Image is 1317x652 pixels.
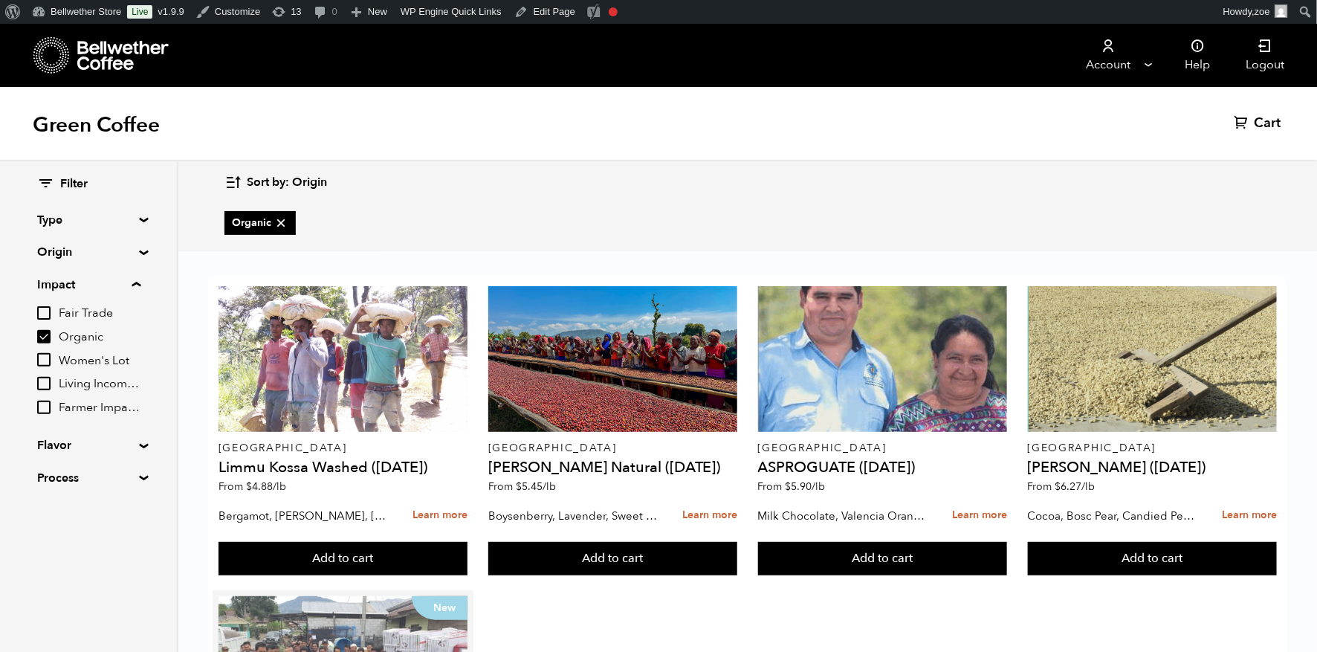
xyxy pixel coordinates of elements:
span: Fair Trade [59,306,140,322]
p: New [412,596,467,620]
summary: Type [37,211,140,229]
div: Focus keyphrase not set [609,7,618,16]
span: Farmer Impact Fund [59,400,140,416]
button: Add to cart [758,542,1007,576]
p: [GEOGRAPHIC_DATA] [1028,443,1277,454]
summary: Flavor [37,436,140,454]
input: Farmer Impact Fund [37,401,51,414]
p: Bergamot, [PERSON_NAME], [PERSON_NAME] [219,505,388,527]
a: Learn more [1222,500,1277,532]
span: Sort by: Origin [247,175,327,191]
span: Cart [1254,114,1281,132]
span: Women's Lot [59,353,140,369]
span: Organic [59,329,140,346]
h4: Limmu Kossa Washed ([DATE]) [219,460,467,475]
p: [GEOGRAPHIC_DATA] [219,443,467,454]
p: [GEOGRAPHIC_DATA] [758,443,1007,454]
button: Add to cart [1028,542,1277,576]
input: Living Income Pricing [37,377,51,390]
span: /lb [273,480,286,494]
p: Boysenberry, Lavender, Sweet Cream [488,505,658,527]
span: zoe [1255,6,1270,17]
h4: [PERSON_NAME] ([DATE]) [1028,460,1277,475]
span: $ [246,480,252,494]
span: $ [786,480,792,494]
input: Fair Trade [37,306,51,320]
h1: Green Coffee [33,112,160,138]
span: From [219,480,286,494]
span: $ [516,480,522,494]
bdi: 6.27 [1055,480,1096,494]
a: Learn more [412,500,467,532]
span: Filter [60,176,88,193]
span: Organic [232,216,288,230]
summary: Origin [37,243,140,261]
span: From [488,480,556,494]
a: Cart [1234,114,1284,132]
span: /lb [1082,480,1096,494]
h4: [PERSON_NAME] Natural ([DATE]) [488,460,737,475]
a: Help [1167,24,1228,87]
span: Living Income Pricing [59,376,140,393]
input: Organic [37,330,51,343]
a: Account [1063,24,1154,87]
summary: Process [37,469,140,487]
p: [GEOGRAPHIC_DATA] [488,443,737,454]
h4: ASPROGUATE ([DATE]) [758,460,1007,475]
a: Learn more [952,500,1007,532]
button: Sort by: Origin [224,165,327,200]
p: Milk Chocolate, Valencia Orange, Agave [758,505,928,527]
bdi: 4.88 [246,480,286,494]
span: From [758,480,826,494]
bdi: 5.45 [516,480,556,494]
a: Logout [1228,24,1302,87]
a: Learn more [682,500,737,532]
p: Cocoa, Bosc Pear, Candied Pecan [1028,505,1197,527]
summary: Impact [37,276,140,294]
button: Add to cart [219,542,467,576]
bdi: 5.90 [786,480,826,494]
span: /lb [543,480,556,494]
button: Add to cart [488,542,737,576]
a: Live [127,5,152,19]
span: /lb [812,480,826,494]
input: Women's Lot [37,353,51,367]
span: $ [1055,480,1061,494]
span: From [1028,480,1096,494]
